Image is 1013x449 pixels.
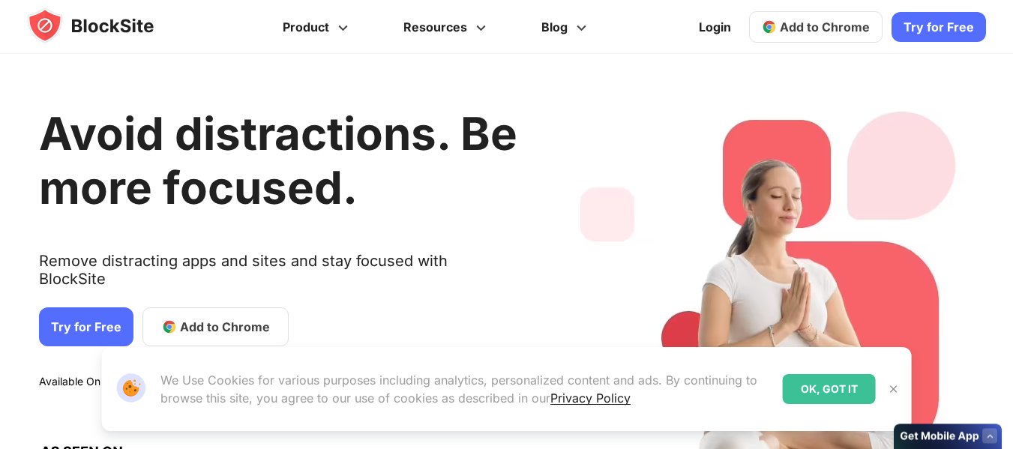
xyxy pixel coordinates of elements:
h1: Avoid distractions. Be more focused. [39,106,517,214]
a: Add to Chrome [142,307,289,346]
a: Login [690,9,740,45]
span: Add to Chrome [180,318,270,336]
a: Add to Chrome [749,11,883,43]
img: blocksite-icon.5d769676.svg [27,7,183,43]
a: Try for Free [39,307,133,346]
button: Close [884,379,904,399]
span: Add to Chrome [780,19,870,34]
text: Available On [39,375,100,390]
a: Privacy Policy [550,391,631,406]
div: OK, GOT IT [783,374,876,404]
text: Remove distracting apps and sites and stay focused with BlockSite [39,252,517,300]
img: chrome-icon.svg [762,19,777,34]
img: Close [888,383,900,395]
a: Try for Free [892,12,986,42]
p: We Use Cookies for various purposes including analytics, personalized content and ads. By continu... [160,371,771,407]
